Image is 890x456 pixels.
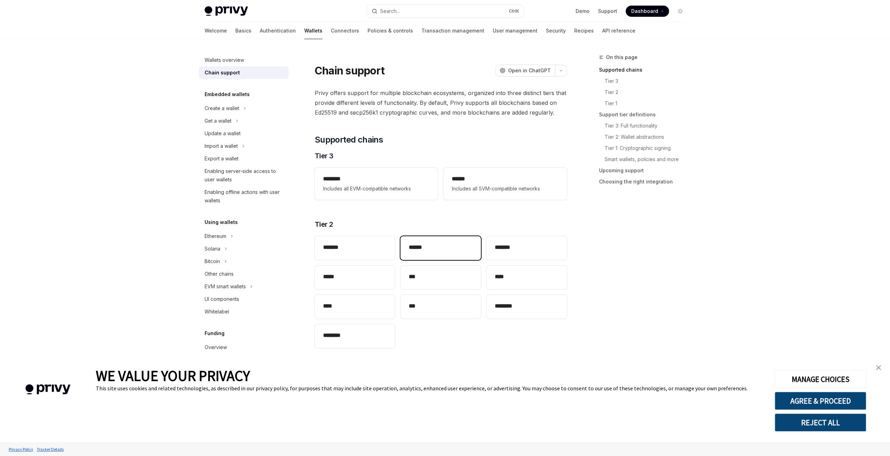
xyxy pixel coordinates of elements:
[598,8,617,15] a: Support
[199,268,289,280] a: Other chains
[631,8,658,15] span: Dashboard
[199,127,289,140] a: Update a wallet
[205,90,250,99] h5: Embedded wallets
[315,134,383,145] span: Supported chains
[605,120,691,131] a: Tier 3: Full functionality
[205,218,238,226] h5: Using wallets
[199,54,289,66] a: Wallets overview
[205,56,244,64] div: Wallets overview
[260,22,296,39] a: Authentication
[599,64,691,75] a: Supported chains
[605,143,691,154] a: Tier 1: Cryptographic signing
[205,68,240,77] div: Chain support
[509,8,519,14] span: Ctrl K
[876,365,881,370] img: close banner
[205,245,220,253] div: Solana
[304,22,322,39] a: Wallets
[606,53,638,61] span: On this page
[368,22,413,39] a: Policies & controls
[205,104,239,113] div: Create a wallet
[605,75,691,87] a: Tier 3
[576,8,590,15] a: Demo
[775,370,866,388] button: MANAGE CHOICES
[367,5,524,17] button: Search...CtrlK
[675,6,686,17] button: Toggle dark mode
[10,374,85,405] img: company logo
[199,305,289,318] a: Whitelabel
[495,65,555,77] button: Open in ChatGPT
[96,385,764,392] div: This site uses cookies and related technologies, as described in our privacy policy, for purposes...
[493,22,537,39] a: User management
[323,184,429,193] span: Includes all EVM-compatible networks
[199,152,289,165] a: Export a wallet
[775,413,866,432] button: REJECT ALL
[871,361,885,375] a: close banner
[205,343,227,352] div: Overview
[331,22,359,39] a: Connectors
[205,22,227,39] a: Welcome
[605,131,691,143] a: Tier 2: Wallet abstractions
[315,168,438,200] a: **** ***Includes all EVM-compatible networks
[205,257,220,266] div: Bitcoin
[508,67,551,74] span: Open in ChatGPT
[205,188,284,205] div: Enabling offline actions with user wallets
[205,6,248,16] img: light logo
[205,282,246,291] div: EVM smart wallets
[315,88,567,117] span: Privy offers support for multiple blockchain ecosystems, organized into three distinct tiers that...
[605,154,691,165] a: Smart wallets, policies and more
[315,151,334,161] span: Tier 3
[443,168,567,200] a: **** *Includes all SVM-compatible networks
[205,232,226,240] div: Ethereum
[546,22,566,39] a: Security
[199,165,289,186] a: Enabling server-side access to user wallets
[199,293,289,305] a: UI components
[205,167,284,184] div: Enabling server-side access to user wallets
[315,219,333,229] span: Tier 2
[605,87,691,98] a: Tier 2
[205,329,225,338] h5: Funding
[605,98,691,109] a: Tier 1
[452,184,558,193] span: Includes all SVM-compatible networks
[421,22,484,39] a: Transaction management
[205,117,232,125] div: Get a wallet
[7,443,35,455] a: Privacy Policy
[775,392,866,410] button: AGREE & PROCEED
[205,307,229,316] div: Whitelabel
[35,443,65,455] a: Tracker Details
[599,176,691,187] a: Choosing the right integration
[199,186,289,207] a: Enabling offline actions with user wallets
[205,295,239,303] div: UI components
[599,109,691,120] a: Support tier definitions
[380,7,400,15] div: Search...
[602,22,635,39] a: API reference
[205,154,238,163] div: Export a wallet
[199,341,289,354] a: Overview
[205,356,225,364] div: Methods
[599,165,691,176] a: Upcoming support
[235,22,251,39] a: Basics
[626,6,669,17] a: Dashboard
[205,129,241,138] div: Update a wallet
[96,367,250,385] span: WE VALUE YOUR PRIVACY
[574,22,594,39] a: Recipes
[199,66,289,79] a: Chain support
[205,142,238,150] div: Import a wallet
[315,64,384,77] h1: Chain support
[205,270,234,278] div: Other chains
